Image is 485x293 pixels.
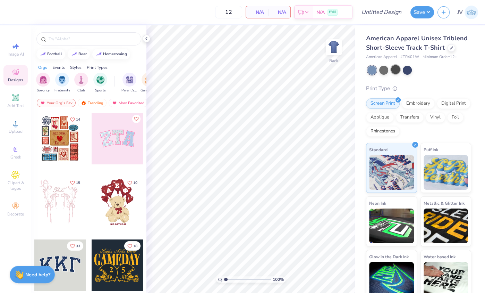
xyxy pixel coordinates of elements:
[424,209,468,243] img: Metallic & Glitter Ink
[141,88,156,93] span: Game Day
[87,64,108,71] div: Print Types
[316,9,325,16] span: N/A
[410,6,434,18] button: Save
[366,98,400,109] div: Screen Print
[67,178,83,187] button: Like
[77,76,85,84] img: Club Image
[366,126,400,137] div: Rhinestones
[38,64,47,71] div: Orgs
[3,180,28,191] span: Clipart & logos
[36,73,50,93] button: filter button
[424,200,465,207] span: Metallic & Glitter Ink
[132,115,141,123] button: Like
[426,112,445,123] div: Vinyl
[54,73,70,93] div: filter for Fraternity
[366,34,468,52] span: American Apparel Unisex Triblend Short-Sleeve Track T-Shirt
[423,54,457,60] span: Minimum Order: 12 +
[369,146,388,153] span: Standard
[457,8,463,16] span: JV
[10,154,21,160] span: Greek
[133,181,137,185] span: 10
[402,98,435,109] div: Embroidery
[92,49,130,59] button: homecoming
[78,52,87,56] div: bear
[70,64,82,71] div: Styles
[273,276,284,283] span: 100 %
[103,52,127,56] div: homecoming
[40,100,45,105] img: most_fav.gif
[58,76,66,84] img: Fraternity Image
[8,51,24,57] span: Image AI
[366,54,397,60] span: American Apparel
[366,112,394,123] div: Applique
[133,244,137,248] span: 18
[74,73,88,93] button: filter button
[39,76,47,84] img: Sorority Image
[327,40,341,54] img: Back
[141,73,156,93] button: filter button
[81,100,86,105] img: trending.gif
[37,99,76,107] div: Your Org's Fav
[76,244,80,248] span: 33
[141,73,156,93] div: filter for Game Day
[215,6,242,18] input: – –
[52,64,65,71] div: Events
[369,155,414,190] img: Standard
[48,35,137,42] input: Try "Alpha"
[121,88,137,93] span: Parent's Weekend
[424,253,456,260] span: Water based Ink
[77,88,85,93] span: Club
[47,52,62,56] div: football
[96,76,104,84] img: Sports Image
[447,112,463,123] div: Foil
[7,211,24,217] span: Decorate
[54,73,70,93] button: filter button
[54,88,70,93] span: Fraternity
[329,10,336,15] span: FREE
[109,99,148,107] div: Most Favorited
[369,200,386,207] span: Neon Ink
[76,118,80,121] span: 14
[124,241,141,251] button: Like
[7,103,24,108] span: Add Text
[369,209,414,243] img: Neon Ink
[40,52,46,56] img: trend_line.gif
[36,73,50,93] div: filter for Sorority
[68,49,90,59] button: bear
[329,58,338,64] div: Back
[126,76,134,84] img: Parent's Weekend Image
[36,49,65,59] button: football
[93,73,107,93] div: filter for Sports
[8,77,23,83] span: Designs
[424,155,468,190] img: Puff Ink
[121,73,137,93] div: filter for Parent's Weekend
[95,88,106,93] span: Sports
[25,271,50,278] strong: Need help?
[76,181,80,185] span: 15
[9,129,23,134] span: Upload
[96,52,102,56] img: trend_line.gif
[124,178,141,187] button: Like
[67,241,83,251] button: Like
[366,84,471,92] div: Print Type
[356,5,407,19] input: Untitled Design
[424,146,438,153] span: Puff Ink
[121,73,137,93] button: filter button
[37,88,50,93] span: Sorority
[272,9,286,16] span: N/A
[71,52,77,56] img: trend_line.gif
[250,9,264,16] span: N/A
[396,112,424,123] div: Transfers
[67,115,83,124] button: Like
[465,6,478,19] img: Jordyn Valfer
[93,73,107,93] button: filter button
[74,73,88,93] div: filter for Club
[78,99,107,107] div: Trending
[400,54,419,60] span: # TR401W
[437,98,470,109] div: Digital Print
[145,76,153,84] img: Game Day Image
[457,6,478,19] a: JV
[369,253,409,260] span: Glow in the Dark Ink
[112,100,117,105] img: most_fav.gif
